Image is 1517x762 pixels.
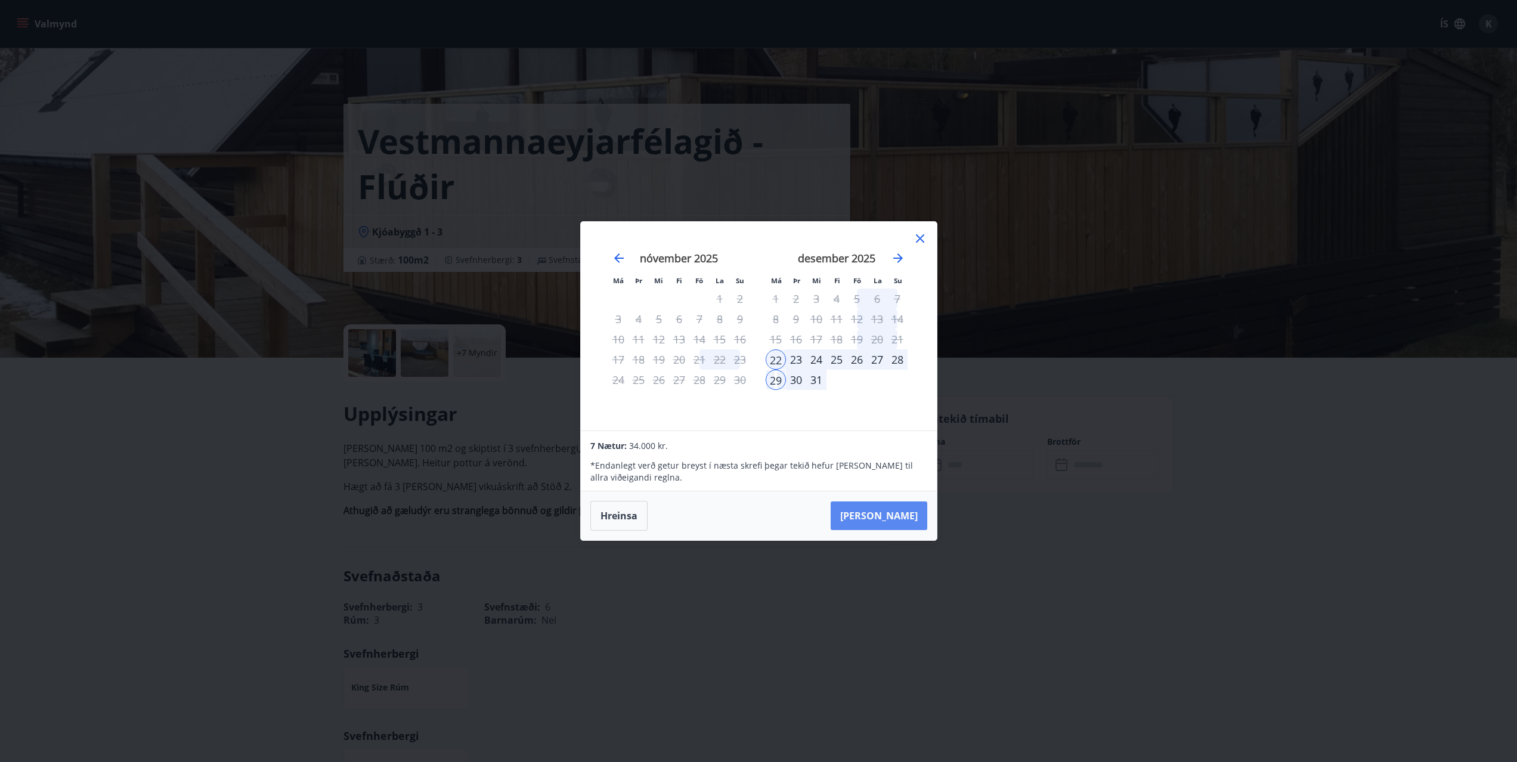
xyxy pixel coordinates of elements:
[608,309,629,329] td: Choose mánudagur, 3. nóvember 2025 as your check-in date. It’s available.
[730,329,750,349] td: Choose sunnudagur, 16. nóvember 2025 as your check-in date. It’s available.
[806,370,826,390] td: Choose miðvikudagur, 31. desember 2025 as your check-in date. It’s available.
[887,289,908,309] td: Choose sunnudagur, 7. desember 2025 as your check-in date. It’s available.
[786,349,806,370] div: 23
[629,309,649,329] td: Choose þriðjudagur, 4. nóvember 2025 as your check-in date. It’s available.
[826,289,847,309] td: Choose fimmtudagur, 4. desember 2025 as your check-in date. It’s available.
[806,370,826,390] div: 31
[590,501,648,531] button: Hreinsa
[689,329,710,349] td: Choose föstudagur, 14. nóvember 2025 as your check-in date. It’s available.
[887,349,908,370] div: 28
[867,309,887,329] td: Choose laugardagur, 13. desember 2025 as your check-in date. It’s available.
[847,349,867,370] div: 26
[887,349,908,370] td: Selected. sunnudagur, 28. desember 2025
[710,309,730,329] td: Not available. laugardagur, 8. nóvember 2025
[676,276,682,285] small: Fi
[590,440,627,451] span: 7 Nætur:
[640,251,718,265] strong: nóvember 2025
[786,349,806,370] td: Selected. þriðjudagur, 23. desember 2025
[629,329,649,349] td: Not available. þriðjudagur, 11. nóvember 2025
[654,276,663,285] small: Mi
[766,309,786,329] td: Choose mánudagur, 8. desember 2025 as your check-in date. It’s available.
[867,329,887,349] td: Choose laugardagur, 20. desember 2025 as your check-in date. It’s available.
[847,289,867,309] td: Choose föstudagur, 5. desember 2025 as your check-in date. It’s available.
[730,309,750,329] td: Not available. sunnudagur, 9. nóvember 2025
[689,349,710,370] td: Choose föstudagur, 21. nóvember 2025 as your check-in date. It’s available.
[766,349,786,370] div: 22
[853,276,861,285] small: Fö
[812,276,821,285] small: Mi
[806,329,826,349] td: Choose miðvikudagur, 17. desember 2025 as your check-in date. It’s available.
[806,349,826,370] td: Selected. miðvikudagur, 24. desember 2025
[771,276,782,285] small: Má
[710,289,730,309] td: Not available. laugardagur, 1. nóvember 2025
[629,370,649,390] td: Choose þriðjudagur, 25. nóvember 2025 as your check-in date. It’s available.
[608,349,629,370] td: Choose mánudagur, 17. nóvember 2025 as your check-in date. It’s available.
[649,349,669,370] td: Choose miðvikudagur, 19. nóvember 2025 as your check-in date. It’s available.
[806,289,826,309] td: Choose miðvikudagur, 3. desember 2025 as your check-in date. It’s available.
[766,349,786,370] td: Selected as start date. mánudagur, 22. desember 2025
[710,329,730,349] td: Not available. laugardagur, 15. nóvember 2025
[613,276,624,285] small: Má
[786,329,806,349] td: Choose þriðjudagur, 16. desember 2025 as your check-in date. It’s available.
[786,289,806,309] td: Choose þriðjudagur, 2. desember 2025 as your check-in date. It’s available.
[887,329,908,349] td: Choose sunnudagur, 21. desember 2025 as your check-in date. It’s available.
[806,309,826,329] td: Choose miðvikudagur, 10. desember 2025 as your check-in date. It’s available.
[608,370,629,390] td: Choose mánudagur, 24. nóvember 2025 as your check-in date. It’s available.
[649,309,669,329] td: Choose miðvikudagur, 5. nóvember 2025 as your check-in date. It’s available.
[826,349,847,370] div: 25
[786,309,806,329] td: Choose þriðjudagur, 9. desember 2025 as your check-in date. It’s available.
[834,276,840,285] small: Fi
[831,501,927,530] button: [PERSON_NAME]
[847,329,867,349] td: Choose föstudagur, 19. desember 2025 as your check-in date. It’s available.
[689,309,710,329] td: Not available. föstudagur, 7. nóvember 2025
[826,309,847,329] td: Choose fimmtudagur, 11. desember 2025 as your check-in date. It’s available.
[689,370,710,390] td: Choose föstudagur, 28. nóvember 2025 as your check-in date. It’s available.
[669,370,689,390] td: Choose fimmtudagur, 27. nóvember 2025 as your check-in date. It’s available.
[786,370,806,390] div: 30
[847,349,867,370] td: Selected. föstudagur, 26. desember 2025
[867,289,887,309] td: Choose laugardagur, 6. desember 2025 as your check-in date. It’s available.
[887,309,908,329] td: Choose sunnudagur, 14. desember 2025 as your check-in date. It’s available.
[669,329,689,349] td: Choose fimmtudagur, 13. nóvember 2025 as your check-in date. It’s available.
[629,440,668,451] span: 34.000 kr.
[608,329,629,349] td: Not available. mánudagur, 10. nóvember 2025
[629,349,649,370] td: Choose þriðjudagur, 18. nóvember 2025 as your check-in date. It’s available.
[730,370,750,390] td: Choose sunnudagur, 30. nóvember 2025 as your check-in date. It’s available.
[590,460,927,484] p: * Endanlegt verð getur breyst í næsta skrefi þegar tekið hefur [PERSON_NAME] til allra viðeigandi...
[826,329,847,349] td: Choose fimmtudagur, 18. desember 2025 as your check-in date. It’s available.
[766,289,786,309] td: Choose mánudagur, 1. desember 2025 as your check-in date. It’s available.
[766,370,786,390] div: 29
[716,276,724,285] small: La
[695,276,703,285] small: Fö
[786,370,806,390] td: Choose þriðjudagur, 30. desember 2025 as your check-in date. It’s available.
[766,329,786,349] td: Choose mánudagur, 15. desember 2025 as your check-in date. It’s available.
[730,349,750,370] td: Choose sunnudagur, 23. nóvember 2025 as your check-in date. It’s available.
[867,349,887,370] td: Selected. laugardagur, 27. desember 2025
[730,289,750,309] td: Choose sunnudagur, 2. nóvember 2025 as your check-in date. It’s available.
[612,251,626,265] div: Move backward to switch to the previous month.
[710,370,730,390] td: Not available. laugardagur, 29. nóvember 2025
[867,349,887,370] div: 27
[766,370,786,390] td: Selected as end date. mánudagur, 29. desember 2025
[669,349,689,370] td: Choose fimmtudagur, 20. nóvember 2025 as your check-in date. It’s available.
[635,276,642,285] small: Þr
[806,349,826,370] div: 24
[826,349,847,370] td: Selected. fimmtudagur, 25. desember 2025
[595,236,922,416] div: Calendar
[847,309,867,329] td: Choose föstudagur, 12. desember 2025 as your check-in date. It’s available.
[649,329,669,349] td: Choose miðvikudagur, 12. nóvember 2025 as your check-in date. It’s available.
[669,309,689,329] td: Choose fimmtudagur, 6. nóvember 2025 as your check-in date. It’s available.
[736,276,744,285] small: Su
[710,349,730,370] td: Choose laugardagur, 22. nóvember 2025 as your check-in date. It’s available.
[798,251,875,265] strong: desember 2025
[894,276,902,285] small: Su
[874,276,882,285] small: La
[649,370,669,390] td: Choose miðvikudagur, 26. nóvember 2025 as your check-in date. It’s available.
[793,276,800,285] small: Þr
[891,251,905,265] div: Move forward to switch to the next month.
